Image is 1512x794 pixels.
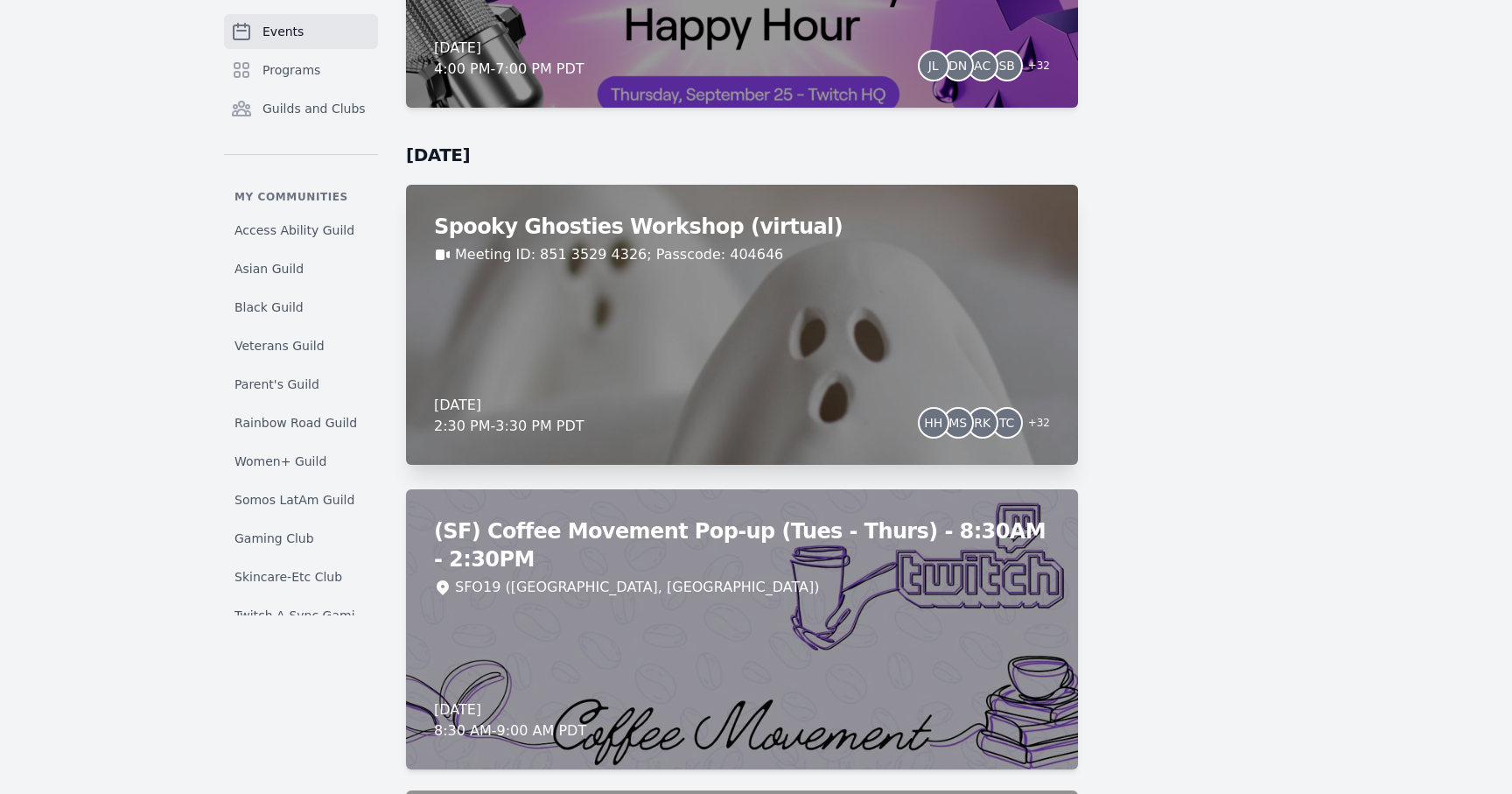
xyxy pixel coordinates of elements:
[224,446,378,477] a: Women+ Guild
[224,14,378,615] nav: Sidebar
[974,60,990,72] span: AC
[406,489,1078,769] a: (SF) Coffee Movement Pop-up (Tues - Thurs) - 8:30AM - 2:30PMSFO19 ([GEOGRAPHIC_DATA], [GEOGRAPHIC...
[224,561,378,593] a: Skincare-Etc Club
[224,14,378,49] a: Events
[434,213,1050,241] h2: Spooky Ghosties Workshop (virtual)
[224,484,378,516] a: Somos LatAm Guild
[434,699,586,741] div: [DATE] 8:30 AM - 9:00 AM PDT
[974,417,990,429] span: RK
[924,417,942,429] span: HH
[234,337,325,355] span: Veterans Guild
[262,61,320,79] span: Programs
[434,517,1050,573] h2: (SF) Coffee Movement Pop-up (Tues - Thurs) - 8:30AM - 2:30PM
[234,376,319,393] span: Parent's Guild
[406,185,1078,465] a: Spooky Ghosties Workshop (virtual)Meeting ID: 851 3529 4326; Passcode: 404646[DATE]2:30 PM-3:30 P...
[434,38,584,80] div: [DATE] 4:00 PM - 7:00 PM PDT
[234,607,367,624] span: Twitch A-Sync Gaming (TAG) Club
[224,190,378,204] p: My communities
[224,91,378,126] a: Guilds and Clubs
[1018,412,1050,437] span: + 32
[234,568,342,586] span: Skincare-Etc Club
[262,23,304,40] span: Events
[224,600,378,631] a: Twitch A-Sync Gaming (TAG) Club
[234,453,326,470] span: Women+ Guild
[234,530,314,547] span: Gaming Club
[434,395,584,437] div: [DATE] 2:30 PM - 3:30 PM PDT
[224,253,378,285] a: Asian Guild
[224,292,378,323] a: Black Guild
[234,260,304,278] span: Asian Guild
[224,214,378,246] a: Access Ability Guild
[234,299,304,316] span: Black Guild
[234,221,354,239] span: Access Ability Guild
[224,523,378,554] a: Gaming Club
[998,60,1015,72] span: SB
[224,330,378,362] a: Veterans Guild
[948,417,967,429] span: MS
[928,60,939,72] span: JL
[455,244,783,265] a: Meeting ID: 851 3529 4326; Passcode: 404646
[1018,55,1050,80] span: + 32
[224,407,378,439] a: Rainbow Road Guild
[234,491,354,509] span: Somos LatAm Guild
[224,53,378,88] a: Programs
[224,369,378,400] a: Parent's Guild
[999,417,1015,429] span: TC
[234,414,357,432] span: Rainbow Road Guild
[262,100,366,117] span: Guilds and Clubs
[455,577,819,598] div: SFO19 ([GEOGRAPHIC_DATA], [GEOGRAPHIC_DATA])
[406,143,1078,167] h2: [DATE]
[948,60,967,72] span: DN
